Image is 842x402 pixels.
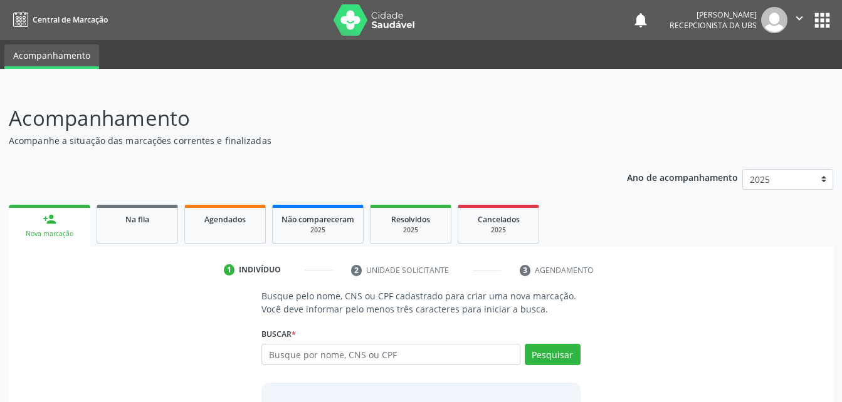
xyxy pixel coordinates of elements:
button: apps [811,9,833,31]
p: Busque pelo nome, CNS ou CPF cadastrado para criar uma nova marcação. Você deve informar pelo men... [261,289,580,316]
a: Acompanhamento [4,44,99,69]
span: Central de Marcação [33,14,108,25]
button:  [787,7,811,33]
img: img [761,7,787,33]
span: Recepcionista da UBS [670,20,757,31]
div: [PERSON_NAME] [670,9,757,20]
label: Buscar [261,324,296,344]
span: Resolvidos [391,214,430,225]
div: person_add [43,212,56,226]
i:  [792,11,806,25]
span: Cancelados [478,214,520,225]
p: Ano de acompanhamento [627,169,738,185]
p: Acompanhe a situação das marcações correntes e finalizadas [9,134,586,147]
input: Busque por nome, CNS ou CPF [261,344,520,365]
div: Nova marcação [18,229,82,239]
div: 2025 [379,225,442,235]
button: Pesquisar [525,344,581,365]
div: 2025 [282,225,354,235]
a: Central de Marcação [9,9,108,30]
div: 1 [224,264,235,276]
div: Indivíduo [239,264,281,276]
span: Não compareceram [282,214,354,225]
span: Na fila [125,214,149,225]
span: Agendados [204,214,246,225]
button: notifications [632,11,650,29]
p: Acompanhamento [9,103,586,134]
div: 2025 [467,225,530,235]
